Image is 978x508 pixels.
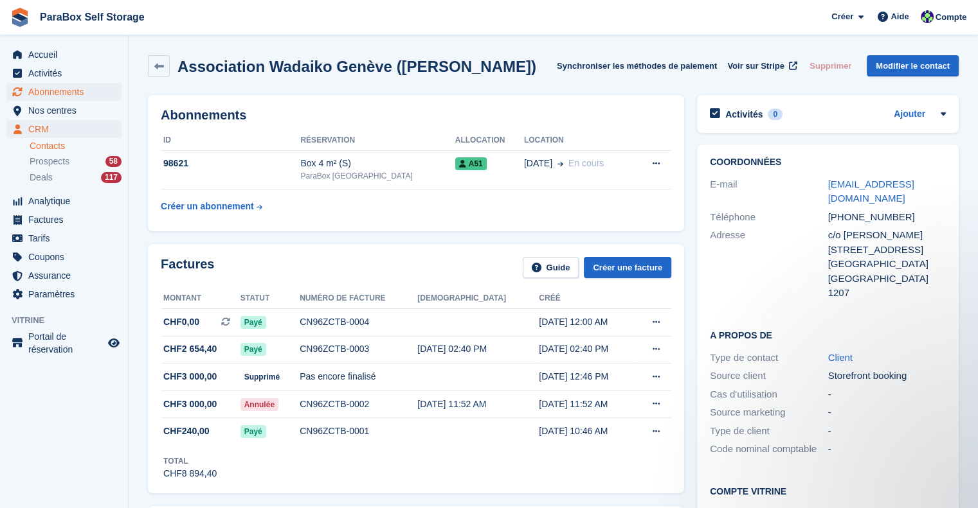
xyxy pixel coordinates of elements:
[828,286,946,301] div: 1207
[105,156,122,167] div: 58
[28,120,105,138] span: CRM
[30,171,53,184] span: Deals
[568,158,604,168] span: En cours
[161,130,300,151] th: ID
[867,55,959,76] a: Modifier le contact
[300,130,455,151] th: Réservation
[28,101,105,119] span: Nos centres
[28,192,105,210] span: Analytique
[300,315,417,329] div: CN96ZCTB-0004
[828,424,946,439] div: -
[523,257,579,278] a: Guide
[28,83,105,101] span: Abonnements
[539,425,634,438] div: [DATE] 10:46 AM
[417,398,539,411] div: [DATE] 11:52 AM
[804,55,856,76] button: Supprimer
[163,315,199,329] span: CHF0,00
[300,398,417,411] div: CN96ZCTB-0002
[417,288,539,309] th: [DEMOGRAPHIC_DATA]
[10,8,30,27] img: stora-icon-8386f47178a22dfd0bd8f6a31ec36ba5ce8667c1dd55bd0f319d3a0aa187defe.svg
[710,228,828,301] div: Adresse
[300,370,417,383] div: Pas encore finalisé
[539,342,634,356] div: [DATE] 02:40 PM
[455,130,524,151] th: Allocation
[240,371,284,383] span: Supprimé
[557,55,717,76] button: Synchroniser les méthodes de paiement
[240,398,278,411] span: Annulée
[28,267,105,285] span: Assurance
[710,328,946,341] h2: A propos de
[28,64,105,82] span: Activités
[240,316,266,329] span: Payé
[161,108,671,123] h2: Abonnements
[828,352,853,363] a: Client
[6,285,122,303] a: menu
[524,157,552,170] span: [DATE]
[30,155,69,168] span: Prospects
[6,248,122,266] a: menu
[6,211,122,229] a: menu
[6,267,122,285] a: menu
[30,140,122,152] a: Contacts
[710,424,828,439] div: Type de client
[163,467,217,480] div: CHF8 894,40
[6,64,122,82] a: menu
[6,46,122,64] a: menu
[828,442,946,457] div: -
[12,314,128,327] span: Vitrine
[30,155,122,168] a: Prospects 58
[240,343,266,356] span: Payé
[727,60,784,73] span: Voir sur Stripe
[6,192,122,210] a: menu
[163,455,217,467] div: Total
[710,210,828,225] div: Téléphone
[831,10,853,23] span: Créer
[240,425,266,438] span: Payé
[921,10,934,23] img: Tess Bédat
[35,6,150,28] a: ParaBox Self Storage
[163,398,217,411] span: CHF3 000,00
[28,46,105,64] span: Accueil
[584,257,671,278] a: Créer une facture
[524,130,634,151] th: Location
[828,257,946,272] div: [GEOGRAPHIC_DATA]
[28,285,105,303] span: Paramètres
[828,405,946,420] div: -
[300,342,417,356] div: CN96ZCTB-0003
[6,101,122,119] a: menu
[300,288,417,309] th: Numéro de facture
[6,83,122,101] a: menu
[710,387,828,402] div: Cas d'utilisation
[101,172,122,183] div: 117
[768,109,783,120] div: 0
[300,425,417,438] div: CN96ZCTB-0001
[455,157,487,170] span: A51
[163,370,217,383] span: CHF3 000,00
[828,369,946,383] div: Storefront booking
[300,170,455,182] div: ParaBox [GEOGRAPHIC_DATA]
[828,228,946,257] div: c/o [PERSON_NAME] [STREET_ADDRESS]
[828,272,946,286] div: [GEOGRAPHIC_DATA]
[161,200,254,213] div: Créer un abonnement
[177,58,536,75] h2: Association Wadaiko Genève ([PERSON_NAME])
[6,330,122,356] a: menu
[539,398,634,411] div: [DATE] 11:52 AM
[828,210,946,225] div: [PHONE_NUMBER]
[539,370,634,383] div: [DATE] 12:46 PM
[710,351,828,365] div: Type de contact
[28,229,105,247] span: Tarifs
[28,211,105,229] span: Factures
[6,120,122,138] a: menu
[828,179,914,204] a: [EMAIL_ADDRESS][DOMAIN_NAME]
[891,10,909,23] span: Aide
[722,55,799,76] a: Voir sur Stripe
[106,335,122,351] a: Boutique d'aperçu
[161,257,214,278] h2: Factures
[300,157,455,170] div: Box 4 m² (S)
[710,177,828,206] div: E-mail
[710,405,828,420] div: Source marketing
[161,195,262,218] a: Créer un abonnement
[161,157,300,170] div: 98621
[936,11,966,24] span: Compte
[28,248,105,266] span: Coupons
